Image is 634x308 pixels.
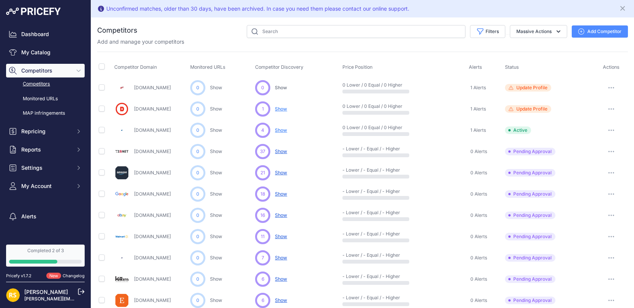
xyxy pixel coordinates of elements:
[505,254,555,262] span: Pending Approval
[275,127,287,133] span: Show
[275,255,287,261] span: Show
[262,254,264,261] span: 7
[342,252,391,258] p: - Lower / - Equal / - Higher
[505,297,555,304] span: Pending Approval
[505,126,531,134] span: Active
[275,106,287,112] span: Show
[97,38,184,46] p: Add and manage your competitors
[262,106,264,112] span: 1
[134,276,171,282] a: [DOMAIN_NAME]
[470,212,487,218] span: 0 Alerts
[196,297,199,304] span: 0
[6,46,85,59] a: My Catalog
[210,297,222,303] a: Show
[210,255,222,261] a: Show
[470,234,487,240] span: 0 Alerts
[114,64,157,70] span: Competitor Domain
[21,67,71,74] span: Competitors
[470,297,487,303] span: 0 Alerts
[261,84,264,91] span: 0
[210,127,222,133] a: Show
[275,170,287,175] span: Show
[210,106,222,112] a: Show
[342,146,391,152] p: - Lower / - Equal / - Higher
[261,233,265,240] span: 11
[9,248,82,254] div: Completed 2 of 3
[505,275,555,283] span: Pending Approval
[572,25,628,38] button: Add Competitor
[342,82,391,88] p: 0 Lower / 0 Equal / 0 Higher
[6,27,85,41] a: Dashboard
[516,85,547,91] span: Update Profile
[6,161,85,175] button: Settings
[21,182,71,190] span: My Account
[63,273,85,278] a: Changelog
[470,255,487,261] span: 0 Alerts
[342,125,391,131] p: 0 Lower / 0 Equal / 0 Higher
[275,297,287,303] span: Show
[275,191,287,197] span: Show
[260,169,265,176] span: 21
[275,85,287,90] span: Show
[6,210,85,223] a: Alerts
[6,239,85,252] a: Suggest a feature
[505,233,555,240] span: Pending Approval
[470,148,487,155] span: 0 Alerts
[6,77,85,91] a: Competitors
[196,169,199,176] span: 0
[6,92,85,106] a: Monitored URLs
[196,212,199,219] span: 0
[275,276,287,282] span: Show
[196,276,199,283] span: 0
[210,85,222,90] a: Show
[134,170,171,175] a: [DOMAIN_NAME]
[210,234,222,239] a: Show
[505,148,555,155] span: Pending Approval
[505,84,593,92] a: Update Profile
[516,106,547,112] span: Update Profile
[505,64,519,70] span: Status
[261,127,264,134] span: 4
[134,212,171,218] a: [DOMAIN_NAME]
[342,210,391,216] p: - Lower / - Equal / - Higher
[6,179,85,193] button: My Account
[196,127,199,134] span: 0
[470,106,486,112] span: 1 Alerts
[97,25,137,36] h2: Competitors
[342,295,391,301] p: - Lower / - Equal / - Higher
[470,25,505,38] button: Filters
[134,191,171,197] a: [DOMAIN_NAME]
[134,148,171,154] a: [DOMAIN_NAME]
[275,148,287,154] span: Show
[342,167,391,173] p: - Lower / - Equal / - Higher
[470,170,487,176] span: 0 Alerts
[190,64,226,70] span: Monitored URLs
[46,273,61,279] span: New
[342,231,391,237] p: - Lower / - Equal / - Higher
[469,84,486,92] a: 1 Alerts
[134,106,171,112] a: [DOMAIN_NAME]
[24,289,68,295] a: [PERSON_NAME]
[6,8,61,15] img: Pricefy Logo
[6,107,85,120] a: MAP infringements
[255,64,303,70] span: Competitor Discovery
[210,170,222,175] a: Show
[275,212,287,218] span: Show
[6,64,85,77] button: Competitors
[210,191,222,197] a: Show
[510,25,567,38] button: Massive Actions
[619,3,628,12] button: Close
[260,148,265,155] span: 37
[260,191,265,197] span: 18
[247,25,465,38] input: Search
[6,273,32,279] div: Pricefy v1.7.2
[342,188,391,194] p: - Lower / - Equal / - Higher
[196,148,199,155] span: 0
[505,105,593,113] a: Update Profile
[342,273,391,280] p: - Lower / - Equal / - Higher
[134,255,171,261] a: [DOMAIN_NAME]
[275,234,287,239] span: Show
[134,297,171,303] a: [DOMAIN_NAME]
[262,297,264,304] span: 6
[196,84,199,91] span: 0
